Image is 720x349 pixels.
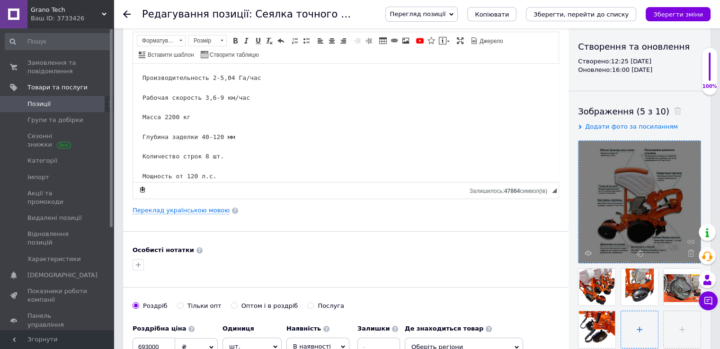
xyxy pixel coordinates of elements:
[188,35,227,46] a: Розмір
[405,325,483,332] b: Де знаходиться товар
[467,7,516,21] button: Копіювати
[437,35,451,46] a: Вставити повідомлення
[31,6,102,14] span: Grano Tech
[137,49,196,60] a: Вставити шаблон
[264,35,275,46] a: Видалити форматування
[585,123,678,130] span: Додати фото за посиланням
[133,325,186,332] b: Роздрібна ціна
[27,189,88,206] span: Акції та промокоди
[389,35,400,46] a: Вставити/Редагувати посилання (Ctrl+L)
[526,7,636,21] button: Зберегти, перейти до списку
[301,35,311,46] a: Вставити/видалити маркований список
[578,57,701,66] div: Створено: 12:25 [DATE]
[533,11,629,18] i: Зберегти, перейти до списку
[27,83,88,92] span: Товари та послуги
[133,64,559,182] iframe: Редактор, F1FB5A48-E392-4575-BBDC-8DD8F94BF843
[470,185,552,194] div: Кiлькiсть символiв
[364,35,374,46] a: Збільшити відступ
[702,47,718,95] div: 100% Якість заповнення
[646,7,711,21] button: Зберегти зміни
[230,35,240,46] a: Жирний (Ctrl+B)
[27,116,83,124] span: Групи та добірки
[137,35,176,46] span: Форматування
[133,207,230,214] a: Переклад українською мовою
[699,291,718,310] button: Чат з покупцем
[504,188,520,194] span: 47864
[27,287,88,304] span: Показники роботи компанії
[415,35,425,46] a: Додати відео з YouTube
[146,51,194,59] span: Вставити шаблон
[338,35,348,46] a: По правому краю
[27,230,88,247] span: Відновлення позицій
[390,10,445,17] span: Перегляд позиції
[189,35,217,46] span: Розмір
[315,35,326,46] a: По лівому краю
[199,49,260,60] a: Створити таблицю
[31,14,114,23] div: Ваш ID: 3733426
[241,35,252,46] a: Курсив (Ctrl+I)
[27,59,88,76] span: Замовлення та повідомлення
[318,302,344,310] div: Послуга
[478,37,503,45] span: Джерело
[276,35,286,46] a: Повернути (Ctrl+Z)
[455,35,465,46] a: Максимізувати
[137,184,148,195] a: Зробити резервну копію зараз
[133,246,194,253] b: Особисті нотатки
[27,100,51,108] span: Позиції
[426,35,436,46] a: Вставити іконку
[137,35,186,46] a: Форматування
[222,325,254,332] b: Одиниця
[475,11,509,18] span: Копіювати
[469,35,505,46] a: Джерело
[5,33,112,50] input: Пошук
[27,173,49,182] span: Імпорт
[400,35,411,46] a: Зображення
[253,35,263,46] a: Підкреслений (Ctrl+U)
[578,41,701,52] div: Створення та оновлення
[286,325,321,332] b: Наявність
[290,35,300,46] a: Вставити/видалити нумерований список
[27,214,82,222] span: Видалені позиції
[357,325,390,332] b: Залишки
[702,83,717,90] div: 100%
[578,105,701,117] div: Зображення (5 з 10)
[552,188,557,193] span: Потягніть для зміни розмірів
[27,255,81,263] span: Характеристики
[187,302,222,310] div: Тільки опт
[352,35,363,46] a: Зменшити відступ
[27,132,88,149] span: Сезонні знижки
[578,66,701,74] div: Оновлено: 16:00 [DATE]
[27,157,57,165] span: Категорії
[241,302,298,310] div: Оптом і в роздріб
[653,11,703,18] i: Зберегти зміни
[9,9,416,137] pre: Производительность 2-5,04 Га/час Рабочая скорость 3,6-9 км/час Масса 2200 кг Глубина заделки 40-1...
[27,271,98,279] span: [DEMOGRAPHIC_DATA]
[208,51,259,59] span: Створити таблицю
[327,35,337,46] a: По центру
[143,302,168,310] div: Роздріб
[378,35,388,46] a: Таблиця
[123,10,131,18] div: Повернутися назад
[27,312,88,329] span: Панель управління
